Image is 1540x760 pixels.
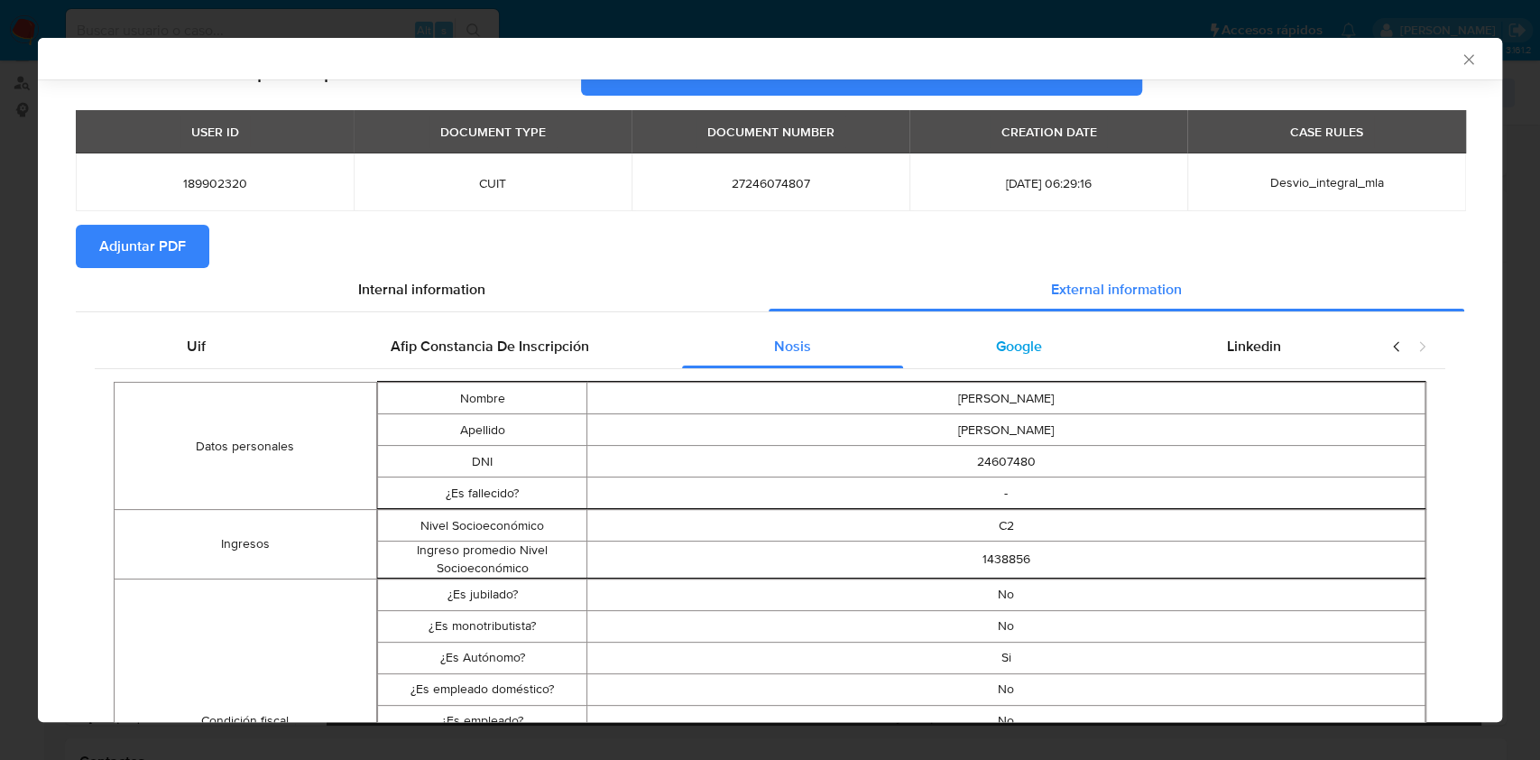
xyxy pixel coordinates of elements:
[377,610,586,642] td: ¿Es monotributista?
[587,705,1425,737] td: No
[377,642,586,673] td: ¿Es Autónomo?
[587,542,1425,578] td: 1438856
[115,510,377,579] td: Ingresos
[377,477,586,509] td: ¿Es fallecido?
[1279,116,1374,147] div: CASE RULES
[1336,63,1464,81] span: Mostrar datos vacíos
[587,446,1425,477] td: 24607480
[391,336,589,357] span: Afip Constancia De Inscripción
[187,336,206,357] span: Uif
[38,38,1502,722] div: closure-recommendation-modal
[375,175,610,191] span: CUIT
[1269,173,1383,191] span: Desvio_integral_mla
[76,268,1464,311] div: Detailed info
[97,175,332,191] span: 189902320
[587,414,1425,446] td: [PERSON_NAME]
[180,116,250,147] div: USER ID
[377,705,586,737] td: ¿Es empleado?
[377,446,586,477] td: DNI
[587,610,1425,642] td: No
[587,579,1425,610] td: No
[377,383,586,414] td: Nombre
[622,63,1099,81] span: Los datos detallados a continuación corresponden a la fecha de generación del caso.
[377,673,586,705] td: ¿Es empleado doméstico?
[377,510,586,542] td: Nivel Socioeconómico
[99,227,186,266] span: Adjuntar PDF
[1051,279,1182,300] span: External information
[429,116,557,147] div: DOCUMENT TYPE
[377,579,586,610] td: ¿Es jubilado?
[587,642,1425,673] td: Si
[990,116,1107,147] div: CREATION DATE
[587,510,1425,542] td: C2
[587,477,1425,509] td: -
[587,383,1425,414] td: [PERSON_NAME]
[377,542,586,578] td: Ingreso promedio Nivel Socioeconómico
[76,60,412,84] h2: Case Id - KuVTPGWbtp6esuHpv1lVvnb5
[115,383,377,510] td: Datos personales
[358,279,485,300] span: Internal information
[996,336,1042,357] span: Google
[76,225,209,268] button: Adjuntar PDF
[774,336,811,357] span: Nosis
[696,116,845,147] div: DOCUMENT NUMBER
[1227,336,1281,357] span: Linkedin
[377,414,586,446] td: Apellido
[1460,51,1476,67] button: Cerrar ventana
[931,175,1166,191] span: [DATE] 06:29:16
[653,175,888,191] span: 27246074807
[587,673,1425,705] td: No
[95,325,1373,368] div: Detailed external info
